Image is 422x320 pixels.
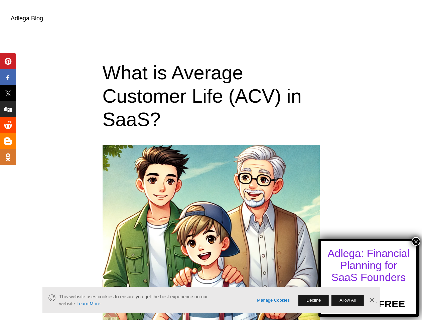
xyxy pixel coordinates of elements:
[103,61,320,131] h1: What is Average Customer Life (ACV) in SaaS?
[11,15,43,22] a: Adlega Blog
[327,247,410,283] div: Adlega: Financial Planning for SaaS Founders
[331,295,364,306] button: Allow All
[257,297,290,304] a: Manage Cookies
[412,237,420,246] button: Close
[77,301,101,306] a: Learn More
[47,293,56,302] svg: Cookie Icon
[367,295,377,305] a: Dismiss Banner
[298,295,329,306] button: Decline
[59,293,248,307] span: This website uses cookies to ensure you get the best experience on our website.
